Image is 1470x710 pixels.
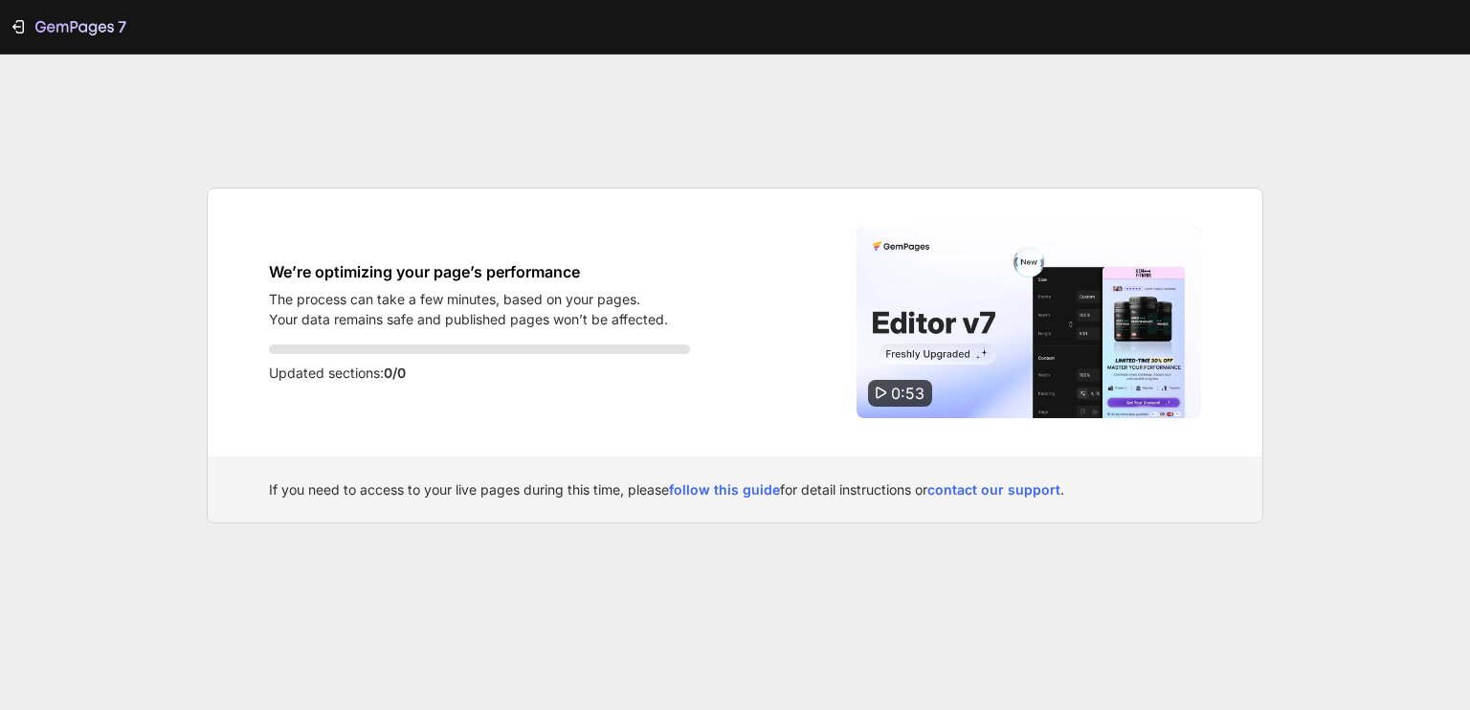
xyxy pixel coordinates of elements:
[384,365,406,381] span: 0/0
[118,15,126,38] p: 7
[269,309,668,329] p: Your data remains safe and published pages won’t be affected.
[269,362,690,385] p: Updated sections:
[891,384,924,403] span: 0:53
[927,481,1060,498] a: contact our support
[269,260,668,283] h1: We’re optimizing your page’s performance
[857,227,1201,418] img: Video thumbnail
[269,479,1201,499] div: If you need to access to your live pages during this time, please for detail instructions or .
[669,481,780,498] a: follow this guide
[269,289,668,309] p: The process can take a few minutes, based on your pages.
